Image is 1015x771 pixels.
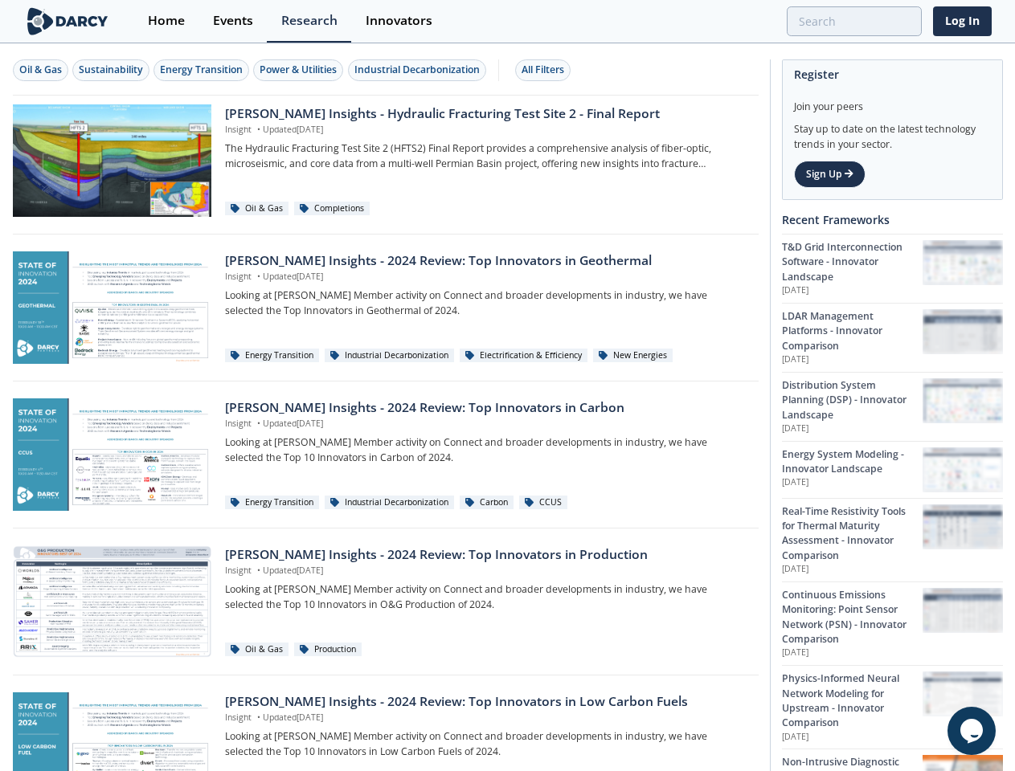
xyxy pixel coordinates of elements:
div: Industrial Decarbonization [325,496,454,510]
div: [PERSON_NAME] Insights - Hydraulic Fracturing Test Site 2 - Final Report [225,104,747,124]
div: Energy Transition [160,63,243,77]
div: New Energies [593,349,673,363]
div: Home [148,14,185,27]
a: Darcy Insights - Hydraulic Fracturing Test Site 2 - Final Report preview [PERSON_NAME] Insights -... [13,104,759,217]
div: LDAR Management Platforms - Innovator Comparison [782,309,923,353]
p: Insight Updated [DATE] [225,565,747,577]
button: Sustainability [72,59,149,81]
div: Oil & Gas [225,202,289,216]
a: Sign Up [794,161,866,188]
button: Oil & Gas [13,59,68,81]
div: Continuous Emissions Monitoring: Point Sensor Network (PSN) - Innovator Comparison [782,588,923,647]
span: • [254,565,263,576]
button: Industrial Decarbonization [348,59,486,81]
div: Stay up to date on the latest technology trends in your sector. [794,114,991,152]
div: [PERSON_NAME] Insights - 2024 Review: Top Innovators in Carbon [225,398,747,418]
p: Insight Updated [DATE] [225,271,747,284]
div: T&D Grid Interconnection Software - Innovator Landscape [782,240,923,284]
a: Darcy Insights - 2024 Review: Top Innovators in Carbon preview [PERSON_NAME] Insights - 2024 Revi... [13,398,759,511]
div: All Filters [522,63,564,77]
span: • [254,124,263,135]
div: Power & Utilities [260,63,337,77]
div: Events [213,14,253,27]
span: • [254,271,263,282]
p: Insight Updated [DATE] [225,418,747,430]
p: [DATE] [782,476,923,489]
div: Carbon [460,496,514,510]
div: Industrial Decarbonization [325,349,454,363]
a: Real-Time Resistivity Tools for Thermal Maturity Assessment - Innovator Comparison [DATE] Real-Ti... [782,498,1003,581]
input: Advanced Search [787,6,922,36]
a: Darcy Insights - 2024 Review: Top Innovators in Production preview [PERSON_NAME] Insights - 2024 ... [13,545,759,658]
p: Looking at [PERSON_NAME] Member activity on Connect and broader developments in industry, we have... [225,729,747,759]
div: [PERSON_NAME] Insights - 2024 Review: Top Innovators in Production [225,545,747,565]
a: Distribution System Planning (DSP) - Innovator Landscape [DATE] Distribution System Planning (DSP... [782,372,1003,441]
div: Energy Transition [225,349,319,363]
div: Completions [294,202,370,216]
p: [DATE] [782,731,923,744]
div: Electrification & Efficiency [460,349,587,363]
div: Register [794,60,991,88]
a: Physics-Informed Neural Network Modeling for Upstream - Innovator Comparison [DATE] Physics-Infor... [782,665,1003,749]
div: Energy System Modeling - Innovator Landscape [782,447,923,477]
button: All Filters [515,59,571,81]
div: Distribution System Planning (DSP) - Innovator Landscape [782,378,923,422]
div: Join your peers [794,88,991,114]
button: Energy Transition [153,59,249,81]
a: Continuous Emissions Monitoring: Point Sensor Network (PSN) - Innovator Comparison [DATE] Continu... [782,581,1003,665]
span: • [254,712,263,723]
a: T&D Grid Interconnection Software - Innovator Landscape [DATE] T&D Grid Interconnection Software ... [782,234,1003,303]
div: [PERSON_NAME] Insights - 2024 Review: Top Innovators in Geothermal [225,251,747,271]
p: [DATE] [782,422,923,435]
div: Research [281,14,338,27]
div: Energy Transition [225,496,319,510]
p: Looking at [PERSON_NAME] Member activity on Connect and broader developments in industry, we have... [225,582,747,612]
p: [DATE] [782,563,923,576]
a: Darcy Insights - 2024 Review: Top Innovators in Geothermal preview [PERSON_NAME] Insights - 2024 ... [13,251,759,364]
a: LDAR Management Platforms - Innovator Comparison [DATE] LDAR Management Platforms - Innovator Com... [782,303,1003,372]
div: Real-Time Resistivity Tools for Thermal Maturity Assessment - Innovator Comparison [782,504,923,564]
div: [PERSON_NAME] Insights - 2024 Review: Top Innovators in Low Carbon Fuels [225,692,747,712]
div: Oil & Gas [225,642,289,657]
div: Innovators [366,14,432,27]
div: Industrial Decarbonization [354,63,480,77]
p: The Hydraulic Fracturing Test Site 2 (HFTS2) Final Report provides a comprehensive analysis of fi... [225,141,747,171]
p: [DATE] [782,353,923,366]
a: Energy System Modeling - Innovator Landscape [DATE] Energy System Modeling - Innovator Landscape ... [782,441,1003,498]
div: Recent Frameworks [782,206,1003,234]
iframe: chat widget [947,707,999,755]
div: Production [294,642,362,657]
div: Oil & Gas [19,63,62,77]
img: logo-wide.svg [24,7,112,35]
div: Sustainability [79,63,143,77]
p: Insight Updated [DATE] [225,124,747,137]
div: Physics-Informed Neural Network Modeling for Upstream - Innovator Comparison [782,671,923,731]
span: • [254,418,263,429]
p: Looking at [PERSON_NAME] Member activity on Connect and broader developments in industry, we have... [225,288,747,318]
div: CCUS [519,496,567,510]
p: [DATE] [782,284,923,297]
p: Insight Updated [DATE] [225,712,747,724]
p: Looking at [PERSON_NAME] Member activity on Connect and broader developments in industry, we have... [225,435,747,465]
p: [DATE] [782,647,923,659]
a: Log In [933,6,992,36]
button: Power & Utilities [253,59,343,81]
